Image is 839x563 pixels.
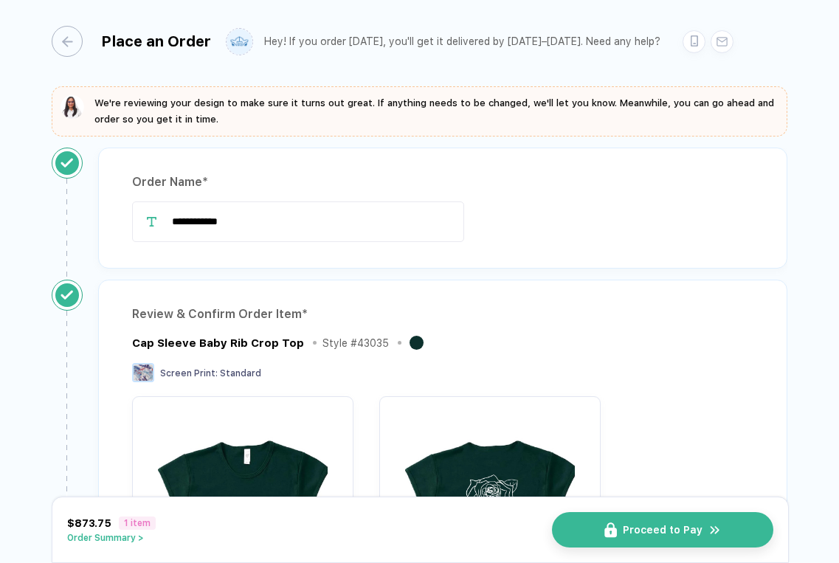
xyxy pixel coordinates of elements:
div: Cap Sleeve Baby Rib Crop Top [132,336,304,350]
img: icon [708,523,722,537]
button: iconProceed to Payicon [552,512,773,548]
span: Screen Print : [160,368,218,379]
span: Standard [220,368,261,379]
button: We're reviewing your design to make sure it turns out great. If anything needs to be changed, we'... [61,95,778,128]
div: Hey! If you order [DATE], you'll get it delivered by [DATE]–[DATE]. Need any help? [264,35,660,48]
img: user profile [227,29,252,55]
div: Review & Confirm Order Item [132,303,753,326]
span: $873.75 [67,517,111,529]
img: icon [604,522,617,538]
div: Order Name [132,170,753,194]
span: Proceed to Pay [623,524,702,536]
div: Style # 43035 [322,337,389,349]
button: Order Summary > [67,533,156,543]
div: Place an Order [101,32,211,50]
img: Screen Print [132,363,154,382]
span: 1 item [119,517,156,530]
img: sophie [61,95,84,119]
span: We're reviewing your design to make sure it turns out great. If anything needs to be changed, we'... [94,97,774,125]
